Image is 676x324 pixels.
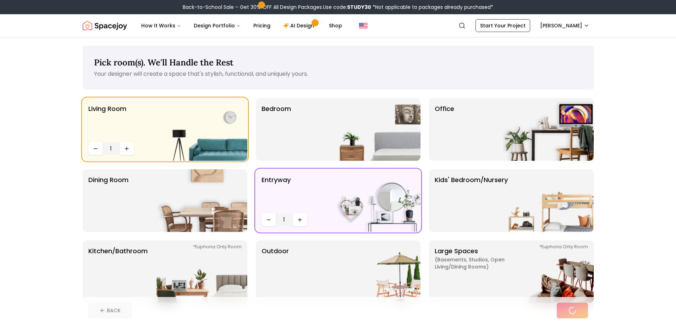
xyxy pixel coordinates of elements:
[476,19,530,32] a: Start Your Project
[262,175,291,211] p: entryway
[277,18,322,33] a: AI Design
[347,4,371,11] b: STUDY30
[435,104,454,155] p: Office
[83,18,127,33] img: Spacejoy Logo
[183,4,493,11] div: Back-to-School Sale – Get 30% OFF All Design Packages.
[435,246,523,297] p: Large Spaces
[120,142,134,155] button: Increase quantity
[188,18,246,33] button: Design Portfolio
[330,98,421,161] img: Bedroom
[323,18,348,33] a: Shop
[359,21,368,30] img: United States
[503,98,594,161] img: Office
[262,246,289,297] p: Outdoor
[262,213,276,226] button: Decrease quantity
[88,246,148,297] p: Kitchen/Bathroom
[248,18,276,33] a: Pricing
[88,175,128,226] p: Dining Room
[435,175,508,226] p: Kids' Bedroom/Nursery
[330,240,421,303] img: Outdoor
[156,98,247,161] img: Living Room
[105,144,117,153] span: 1
[503,169,594,232] img: Kids' Bedroom/Nursery
[94,57,233,68] span: Pick room(s). We'll Handle the Rest
[83,18,127,33] a: Spacejoy
[136,18,187,33] button: How It Works
[293,213,307,226] button: Increase quantity
[503,240,594,303] img: Large Spaces *Euphoria Only
[88,142,103,155] button: Decrease quantity
[371,4,493,11] span: *Not applicable to packages already purchased*
[88,104,126,139] p: Living Room
[536,19,594,32] button: [PERSON_NAME]
[156,169,247,232] img: Dining Room
[136,18,348,33] nav: Main
[262,104,291,155] p: Bedroom
[435,256,523,270] span: ( Basements, Studios, Open living/dining rooms )
[279,216,290,224] span: 1
[323,4,371,11] span: Use code:
[156,240,247,303] img: Kitchen/Bathroom *Euphoria Only
[94,70,582,78] p: Your designer will create a space that's stylish, functional, and uniquely yours.
[330,169,421,232] img: entryway
[83,14,594,37] nav: Global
